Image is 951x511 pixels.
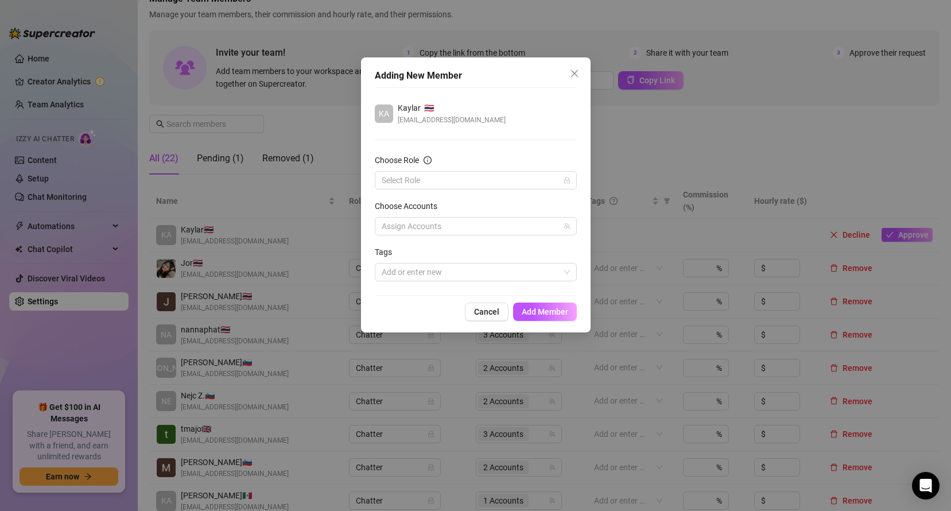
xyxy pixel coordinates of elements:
[398,102,421,114] span: Kaylar
[513,303,577,321] button: Add Member
[474,307,499,316] span: Cancel
[564,177,570,184] span: lock
[424,156,432,164] span: info-circle
[570,69,579,78] span: close
[375,154,419,167] div: Choose Role
[565,64,584,83] button: Close
[465,303,509,321] button: Cancel
[375,246,399,258] label: Tags
[375,69,577,83] div: Adding New Member
[398,114,506,126] span: [EMAIL_ADDRESS][DOMAIN_NAME]
[398,102,506,114] div: 🇹🇭
[375,200,445,212] label: Choose Accounts
[565,69,584,78] span: Close
[379,107,389,120] span: KA
[564,223,570,230] span: team
[912,472,940,500] div: Open Intercom Messenger
[522,307,568,316] span: Add Member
